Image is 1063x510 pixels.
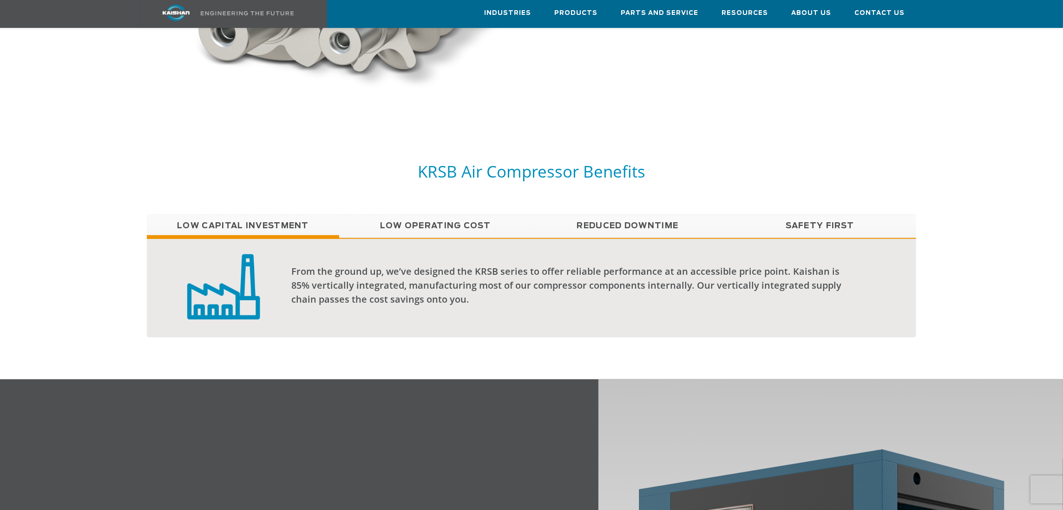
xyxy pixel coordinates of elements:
[621,8,698,19] span: Parts and Service
[722,0,768,26] a: Resources
[722,8,768,19] span: Resources
[531,214,724,238] a: Reduced Downtime
[339,214,531,238] a: Low Operating Cost
[201,11,294,15] img: Engineering the future
[147,238,916,338] div: Low Capital Investment
[291,265,854,306] div: From the ground up, we’ve designed the KRSB series to offer reliable performance at an accessible...
[854,8,905,19] span: Contact Us
[554,0,597,26] a: Products
[791,8,831,19] span: About Us
[187,253,260,320] img: low capital investment badge
[554,8,597,19] span: Products
[141,5,211,21] img: kaishan logo
[621,0,698,26] a: Parts and Service
[484,8,531,19] span: Industries
[724,214,916,238] a: Safety First
[854,0,905,26] a: Contact Us
[147,161,916,182] h5: KRSB Air Compressor Benefits
[484,0,531,26] a: Industries
[147,214,339,238] a: Low Capital Investment
[791,0,831,26] a: About Us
